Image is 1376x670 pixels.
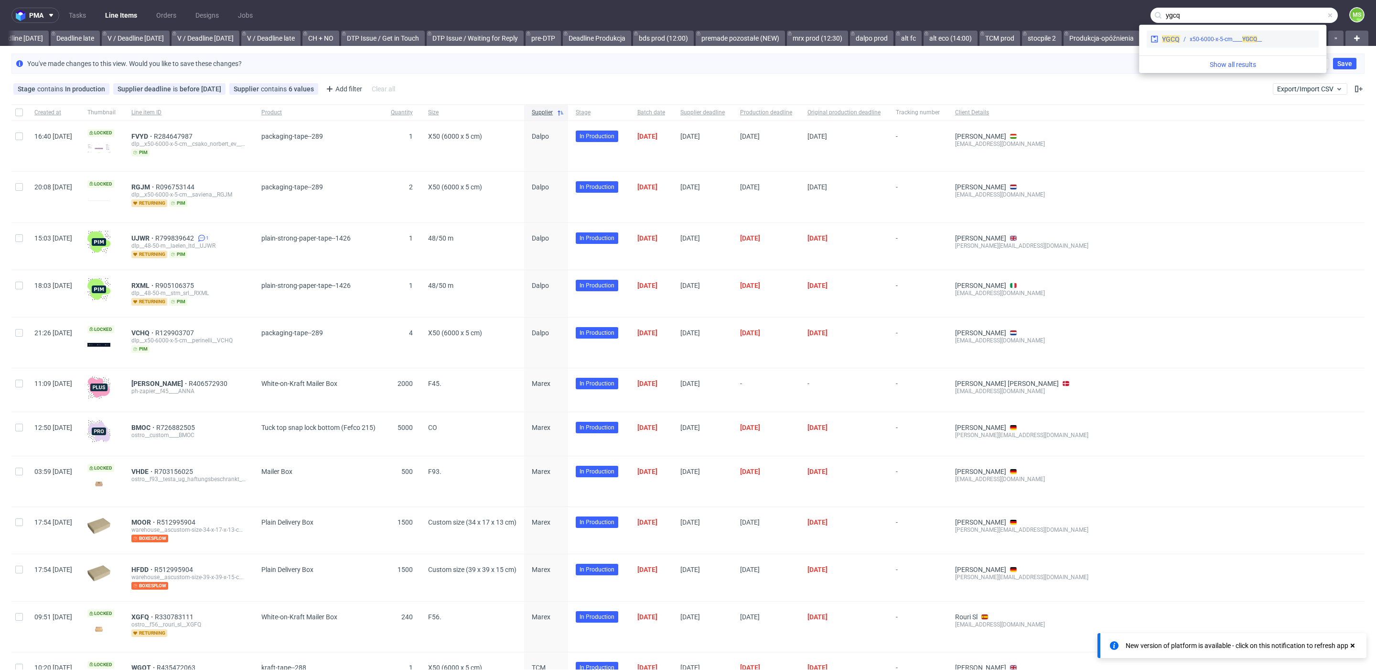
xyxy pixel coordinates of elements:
[680,468,700,475] span: [DATE]
[955,140,1088,148] div: [EMAIL_ADDRESS][DOMAIN_NAME]
[131,380,189,387] a: [PERSON_NAME]
[850,31,893,46] a: dalpo prod
[807,282,828,289] span: [DATE]
[896,234,940,258] span: -
[169,199,187,207] span: pim
[740,132,760,140] span: [DATE]
[740,518,760,526] span: [DATE]
[261,234,351,242] span: plain-strong-paper-tape--1426
[180,85,221,93] div: before [DATE]
[807,566,828,573] span: [DATE]
[131,199,167,207] span: returning
[580,234,614,242] span: In Production
[637,282,657,289] span: [DATE]
[87,231,110,253] img: wHgJFi1I6lmhQAAAABJRU5ErkJggg==
[532,566,550,573] span: Marex
[322,81,364,97] div: Add filter
[261,282,351,289] span: plain-strong-paper-tape--1426
[34,613,72,621] span: 09:51 [DATE]
[680,329,700,337] span: [DATE]
[27,59,242,68] p: You've made changes to this view. Would you like to save these changes?
[131,535,168,542] span: boxesflow
[526,31,561,46] a: pre-DTP
[955,468,1006,475] a: [PERSON_NAME]
[398,566,413,573] span: 1500
[955,424,1006,431] a: [PERSON_NAME]
[955,566,1006,573] a: [PERSON_NAME]
[532,424,550,431] span: Marex
[155,234,196,242] span: R799839642
[154,132,194,140] a: R284647987
[131,613,155,621] a: XGFQ
[131,518,157,526] a: MOOR
[156,183,196,191] a: R096753144
[131,526,246,534] div: warehouse__ascustom-size-34-x-17-x-13-cm__chirayou_gmbh__MOOR
[131,424,156,431] a: BMOC
[637,183,657,191] span: [DATE]
[532,109,553,117] span: Supplier
[131,387,246,395] div: ph-zapier__f45____ANNA
[428,424,437,431] span: CO
[37,85,65,93] span: contains
[955,183,1006,191] a: [PERSON_NAME]
[955,337,1088,344] div: [EMAIL_ADDRESS][DOMAIN_NAME]
[261,380,337,387] span: White-on-Kraft Mailer Box
[261,132,323,140] span: packaging-tape--289
[680,183,700,191] span: [DATE]
[87,198,110,201] img: version_two_editor_design
[157,518,197,526] a: R512995904
[87,518,110,534] img: plain-eco.9b3ba858dad33fd82c36.png
[955,613,978,621] a: Rouri Sl
[807,109,881,117] span: Original production deadline
[580,565,614,574] span: In Production
[680,424,700,431] span: [DATE]
[131,629,167,637] span: returning
[131,132,154,140] span: FVYD
[155,282,196,289] span: R905106375
[401,613,413,621] span: 240
[261,85,289,93] span: contains
[680,380,700,387] span: [DATE]
[131,573,246,581] div: warehouse__ascustom-size-39-x-39-x-15-cm__chirayou_gmbh__HFDD
[87,661,114,669] span: Locked
[131,337,246,344] div: dlp__x50-6000-x-5-cm__perinelli__VCHQ
[532,282,549,289] span: Dalpo
[580,613,614,621] span: In Production
[680,234,700,242] span: [DATE]
[955,526,1088,534] div: [PERSON_NAME][EMAIL_ADDRESS][DOMAIN_NAME]
[156,424,197,431] a: R726882505
[740,468,760,475] span: [DATE]
[65,85,105,93] div: In production
[428,132,482,140] span: X50 (6000 x 5 cm)
[87,610,114,617] span: Locked
[131,468,154,475] a: VHDE
[34,234,72,242] span: 15:03 [DATE]
[1126,641,1348,650] div: New version of platform is available - click on this notification to refresh app
[16,10,29,21] img: logo
[261,109,376,117] span: Product
[341,31,425,46] a: DTP Issue / Get in Touch
[637,329,657,337] span: [DATE]
[155,329,196,337] a: R129903707
[955,289,1088,297] div: [EMAIL_ADDRESS][DOMAIN_NAME]
[131,234,155,242] a: UJWR
[87,278,110,301] img: wHgJFi1I6lmhQAAAABJRU5ErkJggg==
[955,621,1088,628] div: [EMAIL_ADDRESS][DOMAIN_NAME]
[896,329,940,356] span: -
[87,464,114,472] span: Locked
[409,282,413,289] span: 1
[637,518,657,526] span: [DATE]
[131,329,155,337] a: VCHQ
[409,329,413,337] span: 4
[131,475,246,483] div: ostro__f93__testa_ug_haftungsbeschrankt__VHDE
[895,31,922,46] a: alt fc
[206,234,209,242] span: 1
[532,132,549,140] span: Dalpo
[18,85,37,93] span: Stage
[102,31,170,46] a: V / Deadline [DATE]
[189,380,229,387] span: R406572930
